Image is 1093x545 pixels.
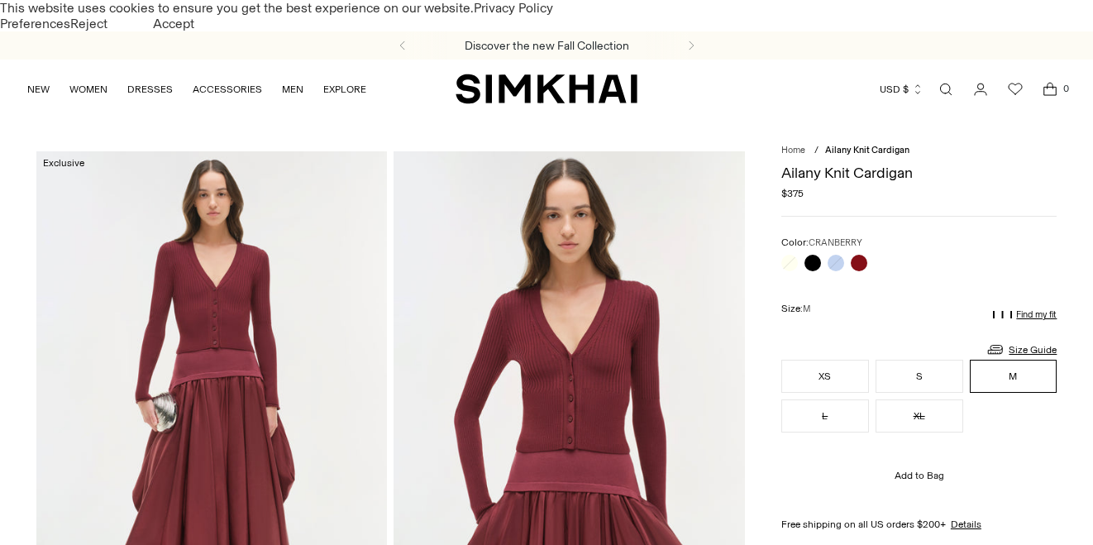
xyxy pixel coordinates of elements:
a: Discover the new Fall Collection [465,39,629,53]
button: Reject [70,16,107,31]
a: Size Guide [986,339,1057,360]
a: Go to the account page [964,73,997,106]
span: M [803,304,810,314]
div: / [814,145,819,155]
span: Ailany Knit Cardigan [825,145,909,155]
a: EXPLORE [323,71,366,108]
h1: Ailany Knit Cardigan [781,165,1057,180]
a: DRESSES [127,71,173,108]
span: Add to Bag [895,470,944,481]
a: NEW [27,71,50,108]
a: Home [781,145,805,155]
a: Wishlist [999,73,1032,106]
a: Open cart modal [1033,73,1067,106]
nav: breadcrumbs [781,145,1057,155]
span: CRANBERRY [809,237,862,248]
a: SIMKHAI [456,73,637,105]
a: ACCESSORIES [193,71,262,108]
button: XL [876,399,963,433]
a: Details [951,519,981,530]
label: Color: [781,237,862,248]
button: USD $ [880,71,924,108]
button: Add to Bag [781,456,1057,495]
button: XS [781,360,869,393]
a: WOMEN [69,71,107,108]
a: Open search modal [929,73,962,106]
button: Accept [107,16,240,31]
a: MEN [282,71,303,108]
button: M [970,360,1057,393]
label: Size: [781,303,810,314]
button: S [876,360,963,393]
div: Free shipping on all US orders $200+ [781,519,1057,530]
span: 0 [1058,81,1073,96]
button: L [781,399,869,433]
span: $375 [781,188,804,199]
